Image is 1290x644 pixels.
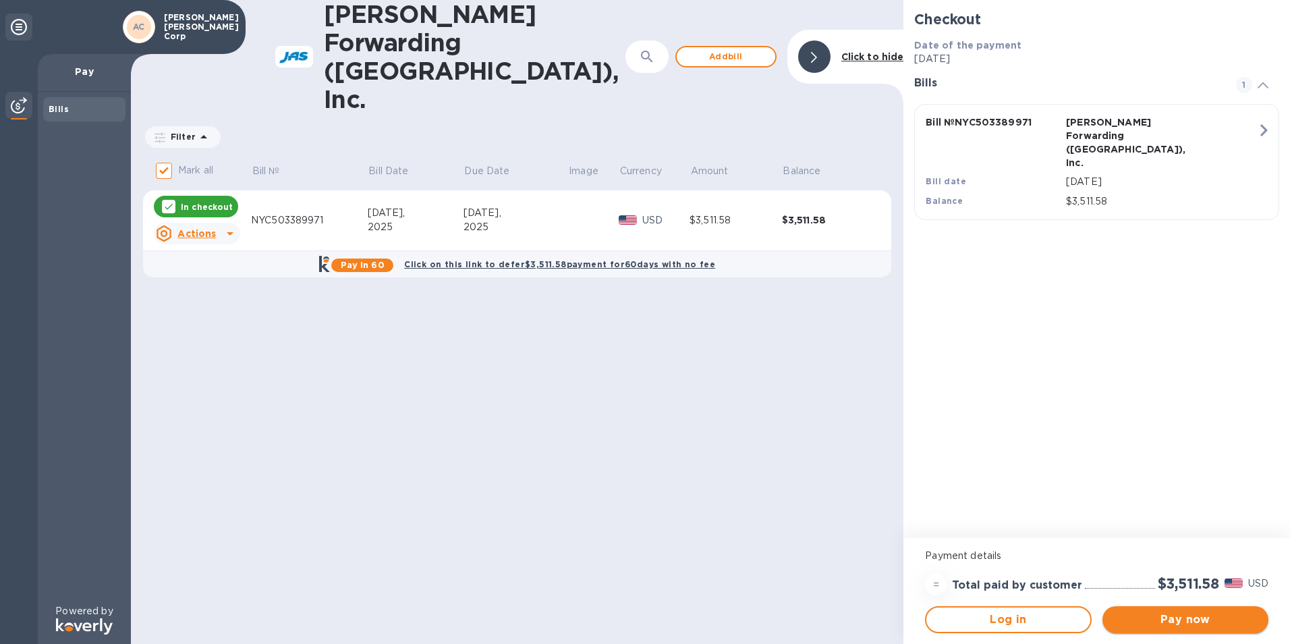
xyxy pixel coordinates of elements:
[1066,175,1257,189] p: [DATE]
[619,215,637,225] img: USD
[464,164,509,178] p: Due Date
[914,52,1279,66] p: [DATE]
[56,618,113,635] img: Logo
[368,164,408,178] p: Bill Date
[1225,579,1243,588] img: USD
[926,196,963,206] b: Balance
[181,201,233,213] p: In checkout
[55,604,113,618] p: Powered by
[926,115,1061,129] p: Bill № NYC503389971
[914,104,1279,220] button: Bill №NYC503389971[PERSON_NAME] Forwarding ([GEOGRAPHIC_DATA]), Inc.Bill date[DATE]Balance$3,511.58
[690,213,782,227] div: $3,511.58
[133,22,145,32] b: AC
[1066,115,1201,169] p: [PERSON_NAME] Forwarding ([GEOGRAPHIC_DATA]), Inc.
[1113,612,1258,628] span: Pay now
[164,13,231,41] p: [PERSON_NAME] [PERSON_NAME] Corp
[620,164,662,178] p: Currency
[691,164,746,178] span: Amount
[49,65,120,78] p: Pay
[783,164,820,178] p: Balance
[1248,576,1268,591] p: USD
[691,164,729,178] p: Amount
[165,131,196,142] p: Filter
[925,606,1091,633] button: Log in
[251,213,368,227] div: NYC503389971
[464,164,527,178] span: Due Date
[368,206,464,220] div: [DATE],
[782,213,874,227] div: $3,511.58
[252,164,280,178] p: Bill №
[368,220,464,234] div: 2025
[1158,575,1219,592] h2: $3,511.58
[341,260,385,270] b: Pay in 60
[925,549,1268,563] p: Payment details
[569,164,598,178] p: Image
[952,579,1082,592] h3: Total paid by customer
[642,213,690,227] p: USD
[177,228,216,239] u: Actions
[368,164,426,178] span: Bill Date
[914,11,1279,28] h2: Checkout
[404,259,715,269] b: Click on this link to defer $3,511.58 payment for 60 days with no fee
[688,49,764,65] span: Add bill
[1066,194,1257,209] p: $3,511.58
[914,40,1021,51] b: Date of the payment
[178,163,213,178] p: Mark all
[926,176,966,186] b: Bill date
[783,164,838,178] span: Balance
[937,612,1079,628] span: Log in
[841,51,904,62] b: Click to hide
[464,206,568,220] div: [DATE],
[925,574,947,595] div: =
[914,77,1220,90] h3: Bills
[49,104,69,114] b: Bills
[675,46,777,68] button: Addbill
[1236,77,1252,93] span: 1
[464,220,568,234] div: 2025
[252,164,298,178] span: Bill №
[1102,606,1268,633] button: Pay now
